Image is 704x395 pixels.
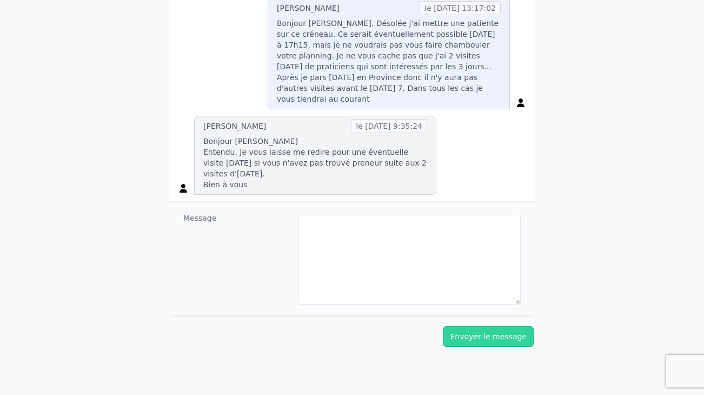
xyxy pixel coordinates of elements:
[351,119,427,133] span: le [DATE] 9:35:24
[203,121,266,131] div: [PERSON_NAME]
[277,18,501,104] p: Bonjour [PERSON_NAME]. Désolée j'ai mettre une patiente sur ce créneau. Ce serait éventuellement ...
[183,213,290,305] dt: Message
[277,3,340,14] div: [PERSON_NAME]
[443,326,534,347] button: Envoyer le message
[420,1,501,15] span: le [DATE] 13:17:02
[203,136,427,190] p: Bonjour [PERSON_NAME] Entendu. Je vous laisse me redire pour une éventuelle visite [DATE] si vous...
